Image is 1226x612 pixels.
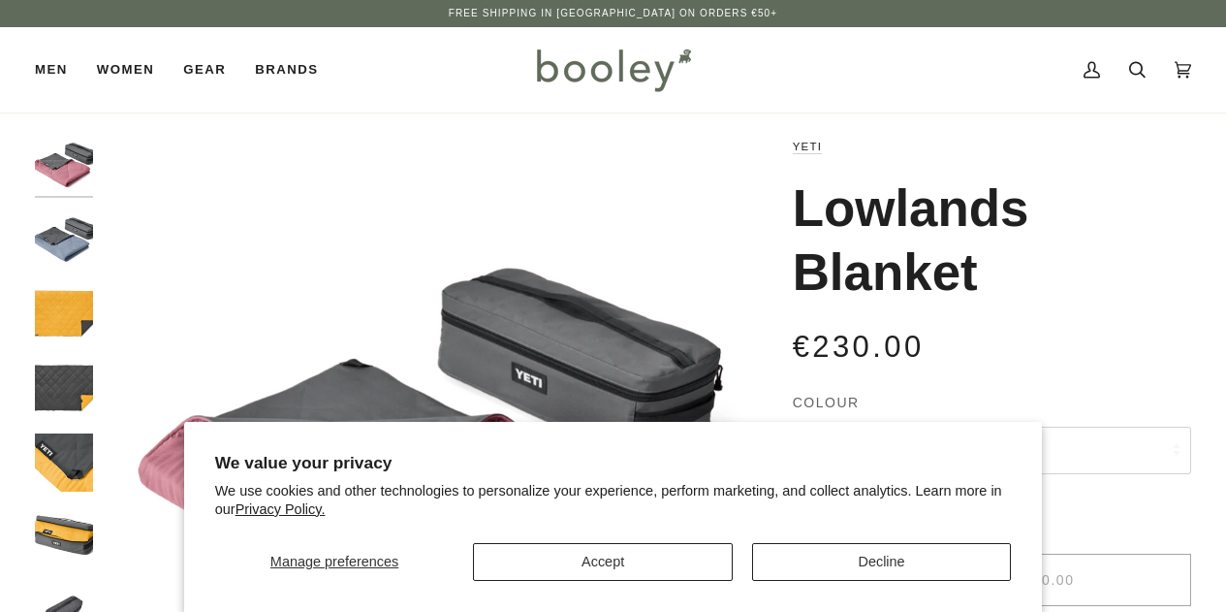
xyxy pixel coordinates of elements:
[473,543,732,581] button: Accept
[215,482,1012,519] p: We use cookies and other technologies to personalize your experience, perform marketing, and coll...
[35,210,93,269] img: Yeti Lowlands Blanket Smoke Blue - Booley Galway
[793,141,823,152] a: YETI
[35,284,93,342] img: Yeti Lowlands Blanket Alpine Yellow - Booley Galway
[35,434,93,492] img: Yeti Lowlands Blanket Alpine Yellow - Booley Galway
[35,27,82,113] a: Men
[752,543,1011,581] button: Decline
[793,393,860,413] span: Colour
[270,554,398,569] span: Manage preferences
[236,501,326,517] a: Privacy Policy.
[97,60,154,80] span: Women
[240,27,332,113] a: Brands
[35,359,93,417] img: Yeti Lowlands Blanket Alpine Yellow - Booley Galway
[35,136,93,194] img: Yeti Lowlands Blanket Fireside Red - Booley Galway
[793,177,1177,305] h1: Lowlands Blanket
[528,42,698,98] img: Booley
[449,6,777,21] p: Free Shipping in [GEOGRAPHIC_DATA] on Orders €50+
[793,330,925,364] span: €230.00
[169,27,240,113] a: Gear
[35,60,68,80] span: Men
[215,543,455,581] button: Manage preferences
[82,27,169,113] a: Women
[255,60,318,80] span: Brands
[35,507,93,565] img: Yeti Lowlands Blanket Alpine Yellow - Booley Galway
[1015,572,1074,588] span: €230.00
[215,453,1012,473] h2: We value your privacy
[183,60,226,80] span: Gear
